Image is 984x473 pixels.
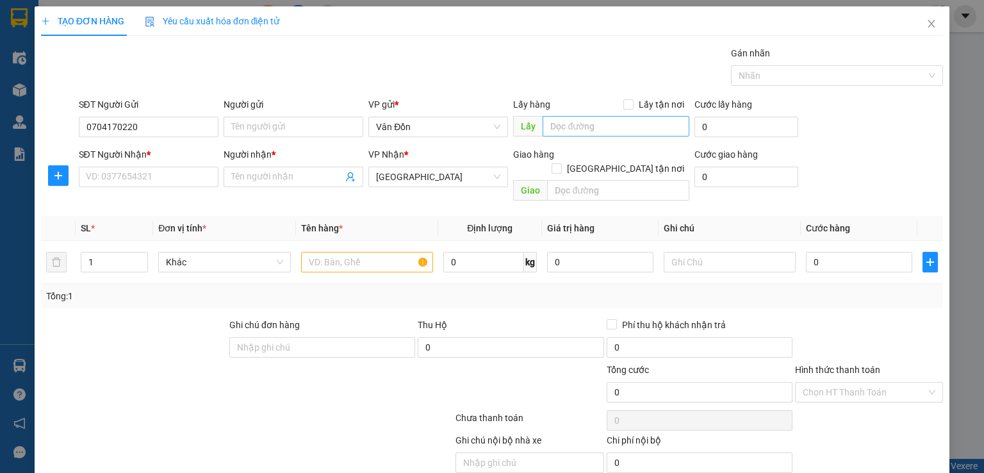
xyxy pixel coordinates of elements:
[81,223,91,233] span: SL
[795,365,880,375] label: Hình thức thanh toán
[301,252,433,272] input: VD: Bàn, Ghế
[547,252,653,272] input: 0
[79,97,218,112] div: SĐT Người Gửi
[694,117,798,137] input: Cước lấy hàng
[224,97,363,112] div: Người gửi
[547,180,689,201] input: Dọc đường
[48,165,69,186] button: plus
[345,172,356,182] span: user-add
[617,318,731,332] span: Phí thu hộ khách nhận trả
[923,257,937,267] span: plus
[926,19,937,29] span: close
[547,223,594,233] span: Giá trị hàng
[664,252,796,272] input: Ghi Chú
[376,117,500,137] span: Vân Đồn
[694,99,752,110] label: Cước lấy hàng
[46,289,381,303] div: Tổng: 1
[376,167,500,187] span: Hà Nội
[731,48,770,58] label: Gán nhãn
[455,433,603,452] div: Ghi chú nội bộ nhà xe
[368,149,404,160] span: VP Nhận
[229,337,415,358] input: Ghi chú đơn hàng
[659,216,801,241] th: Ghi chú
[562,162,689,176] span: [GEOGRAPHIC_DATA] tận nơi
[46,252,67,272] button: delete
[524,252,537,272] span: kg
[301,223,343,233] span: Tên hàng
[922,252,938,272] button: plus
[145,16,280,26] span: Yêu cầu xuất hóa đơn điện tử
[634,97,689,112] span: Lấy tận nơi
[543,116,689,137] input: Dọc đường
[607,433,792,452] div: Chi phí nội bộ
[158,223,206,233] span: Đơn vị tính
[41,16,124,26] span: TẠO ĐƠN HÀNG
[229,320,300,330] label: Ghi chú đơn hàng
[455,452,603,473] input: Nhập ghi chú
[145,17,155,27] img: icon
[166,253,283,272] span: Khác
[224,147,363,162] div: Người nhận
[418,320,447,330] span: Thu Hộ
[607,365,649,375] span: Tổng cước
[513,149,554,160] span: Giao hàng
[49,170,68,181] span: plus
[454,411,605,433] div: Chưa thanh toán
[694,167,798,187] input: Cước giao hàng
[914,6,949,42] button: Close
[41,17,50,26] span: plus
[513,180,547,201] span: Giao
[467,223,512,233] span: Định lượng
[513,116,543,137] span: Lấy
[368,97,508,112] div: VP gửi
[513,99,550,110] span: Lấy hàng
[694,149,758,160] label: Cước giao hàng
[79,147,218,162] div: SĐT Người Nhận
[806,223,850,233] span: Cước hàng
